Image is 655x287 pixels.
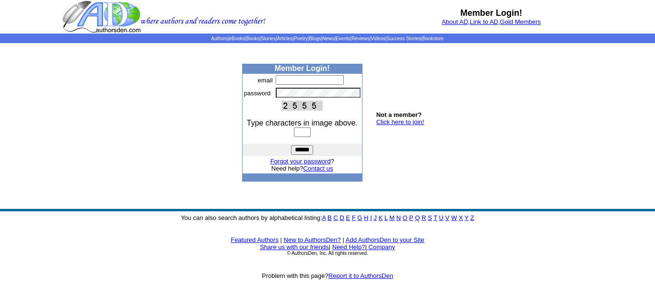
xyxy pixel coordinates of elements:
[445,214,450,221] a: V
[421,214,426,221] a: R
[451,214,457,221] a: W
[181,214,474,221] font: You can also search authors by alphabetical listing:
[439,214,444,221] a: U
[333,214,338,221] a: C
[329,243,330,251] font: |
[459,214,463,221] a: X
[275,64,330,72] b: Member Login!
[376,118,424,126] a: Click here to join!
[247,119,358,127] font: Type characters in image above.
[327,214,332,221] a: B
[261,36,276,41] a: Stories
[332,243,365,251] a: Need Help?
[211,36,227,41] a: Authors
[303,165,333,172] a: Contact us
[281,101,323,111] img: This Is CAPTCHA Image
[270,158,331,165] a: Forgot your password
[281,236,282,243] font: |
[415,214,420,221] a: Q
[270,158,334,165] font: ?
[294,36,308,41] a: Poetry
[284,236,341,243] a: New to AuthorsDen?
[403,214,408,221] a: O
[433,214,437,221] a: T
[365,243,395,251] font: |
[309,36,321,41] a: Blogs
[409,214,413,221] a: P
[364,214,368,221] a: H
[346,214,350,221] a: E
[231,236,279,243] a: Featured Authors
[500,18,541,25] a: Gold Members
[244,90,271,97] font: password
[260,243,329,251] a: Share us with our friends
[442,18,468,25] a: About AD
[351,36,370,41] a: Reviews
[378,214,383,221] a: K
[376,111,422,118] b: Not a member?
[442,18,541,25] font: , ,
[370,214,372,221] a: I
[470,18,498,25] a: Link to AD
[258,77,273,84] font: email
[389,214,395,221] a: M
[465,214,468,221] a: Y
[262,272,393,279] font: Problem with this page?
[211,36,444,41] span: | | | | | | | | | | | |
[322,214,326,221] a: A
[385,214,388,221] a: L
[368,243,395,251] a: Company
[322,36,334,41] a: News
[346,236,424,243] a: Add AuthorsDen to your Site
[336,36,351,41] a: Events
[339,214,344,221] a: D
[287,251,368,256] font: © AuthorsDen, Inc. All rights reserved.
[246,36,259,41] a: Books
[352,214,356,221] a: F
[271,165,333,172] font: Need help?
[470,214,474,221] a: Z
[428,214,432,221] a: S
[277,36,293,41] a: Articles
[328,272,393,279] a: Report it to AuthorsDen
[371,36,385,41] a: Videos
[342,236,344,243] font: |
[374,214,377,221] a: J
[357,214,362,221] a: G
[422,36,444,41] a: Bookstore
[397,214,401,221] a: N
[460,8,522,18] b: Member Login!
[229,36,245,41] a: eBooks
[386,36,421,41] a: Success Stories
